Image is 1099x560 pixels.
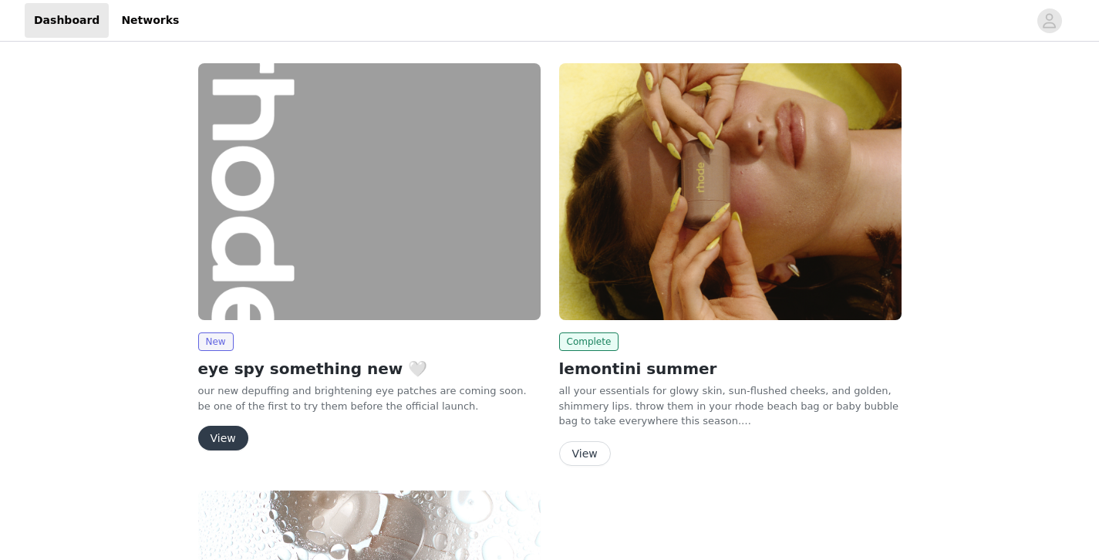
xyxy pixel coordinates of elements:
a: View [559,448,611,460]
span: New [198,332,234,351]
p: our new depuffing and brightening eye patches are coming soon. be one of the first to try them be... [198,383,541,413]
img: rhode skin [198,63,541,320]
h2: lemontini summer [559,357,902,380]
button: View [559,441,611,466]
h2: eye spy something new 🤍 [198,357,541,380]
a: Networks [112,3,188,38]
p: all your essentials for glowy skin, sun-flushed cheeks, and golden, shimmery lips. throw them in ... [559,383,902,429]
span: Complete [559,332,619,351]
img: rhode skin [559,63,902,320]
div: avatar [1042,8,1057,33]
a: View [198,433,248,444]
button: View [198,426,248,450]
a: Dashboard [25,3,109,38]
